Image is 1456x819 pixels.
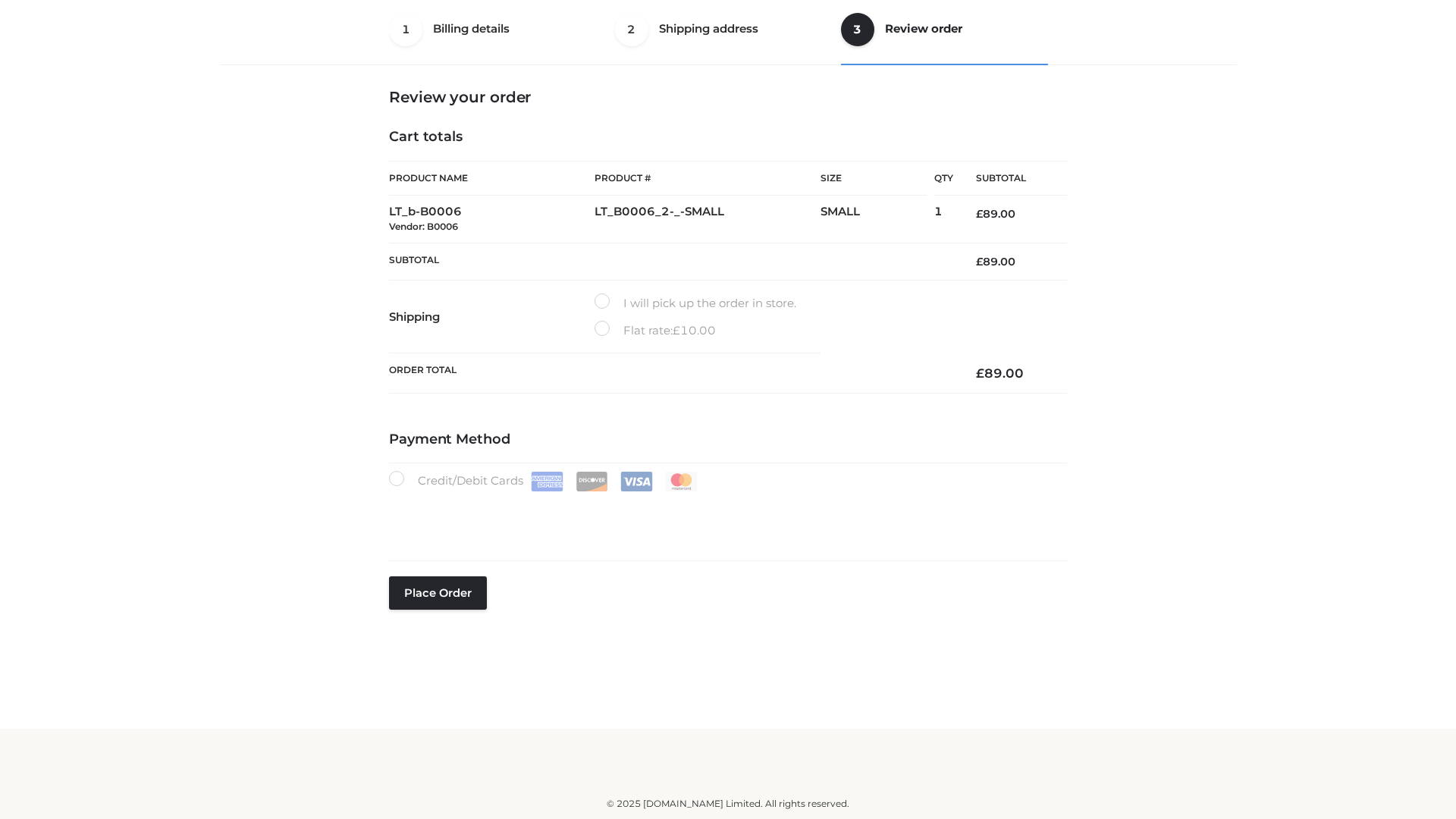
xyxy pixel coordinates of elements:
bdi: 89.00 [976,207,1015,221]
bdi: 89.00 [976,366,1024,381]
span: £ [976,255,983,268]
h4: Cart totals [389,129,1067,146]
span: £ [976,366,984,381]
bdi: 10.00 [673,323,716,337]
td: SMALL [821,196,934,243]
h3: Review your order [389,88,1067,106]
td: LT_B0006_2-_-SMALL [595,196,821,243]
th: Shipping [389,281,595,353]
th: Order Total [389,353,953,394]
span: £ [976,207,983,221]
th: Subtotal [389,243,953,280]
th: Product # [595,161,821,196]
th: Qty [934,161,953,196]
button: Place order [389,576,487,610]
td: 1 [934,196,953,243]
img: Mastercard [665,472,698,491]
th: Size [821,162,927,196]
h4: Payment Method [389,431,1067,448]
label: Flat rate: [595,321,716,340]
div: © 2025 [DOMAIN_NAME] Limited. All rights reserved. [225,796,1231,811]
img: Discover [576,472,608,491]
img: Amex [531,472,563,491]
label: Credit/Debit Cards [389,471,699,491]
td: LT_b-B0006 [389,196,595,243]
th: Subtotal [953,162,1067,196]
label: I will pick up the order in store. [595,293,796,313]
span: £ [673,323,680,337]
bdi: 89.00 [976,255,1015,268]
img: Visa [620,472,653,491]
iframe: Secure payment input frame [386,488,1064,544]
th: Product Name [389,161,595,196]
small: Vendor: B0006 [389,221,458,232]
